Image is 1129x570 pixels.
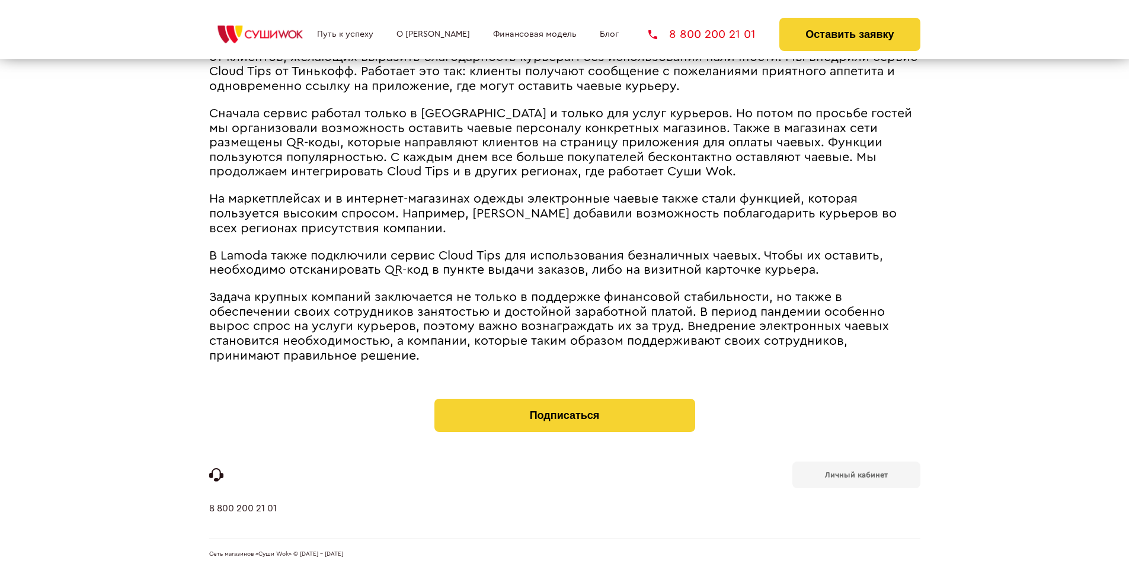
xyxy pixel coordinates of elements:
[648,28,756,40] a: 8 800 200 21 01
[779,18,920,51] button: Оставить заявку
[209,551,343,558] span: Сеть магазинов «Суши Wok» © [DATE] - [DATE]
[669,28,756,40] span: 8 800 200 21 01
[600,30,619,39] a: Блог
[396,30,470,39] a: О [PERSON_NAME]
[317,30,373,39] a: Путь к успеху
[434,399,695,432] button: Подписаться
[792,462,920,488] a: Личный кабинет
[209,107,912,178] span: Сначала сервис работал только в [GEOGRAPHIC_DATA] и только для услуг курьеров. Но потом по просьб...
[825,471,888,479] b: Личный кабинет
[209,503,277,539] a: 8 800 200 21 01
[209,291,889,361] span: Задача крупных компаний заключается не только в поддержке финансовой стабильности, но также в обе...
[209,249,883,277] span: В Lamoda также подключили сервис Cloud Tips для использования безналичных чаевых. Чтобы их остави...
[493,30,577,39] a: Финансовая модель
[209,193,897,234] span: На маркетплейсах и в интернет-магазинах одежды электронные чаевые также стали функцией, которая п...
